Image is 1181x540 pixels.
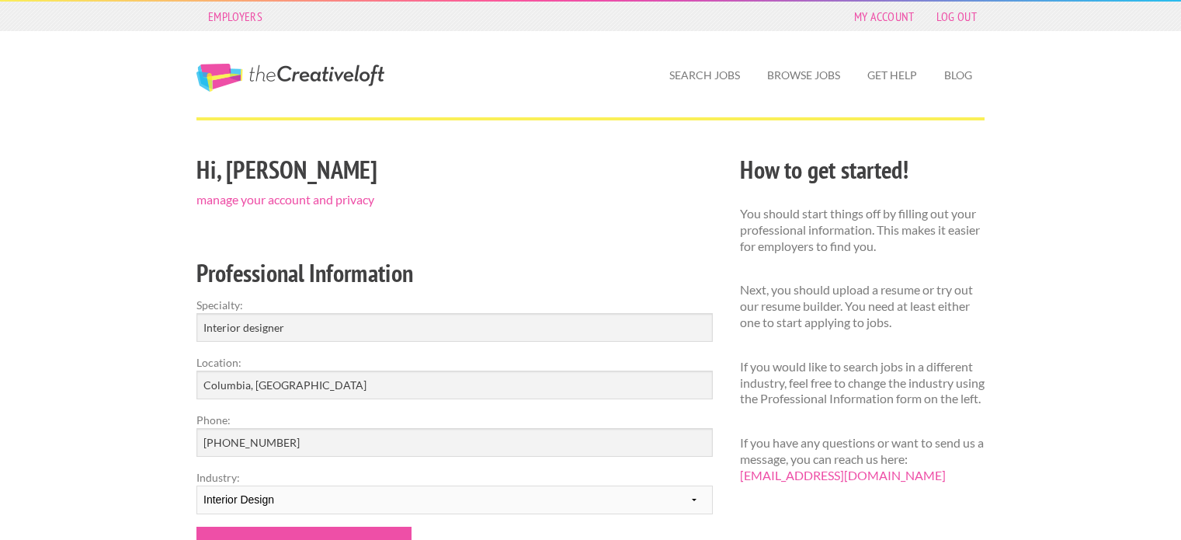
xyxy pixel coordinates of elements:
h2: How to get started! [740,152,985,187]
a: Browse Jobs [755,57,853,93]
a: My Account [846,5,922,27]
p: Next, you should upload a resume or try out our resume builder. You need at least either one to s... [740,282,985,330]
a: manage your account and privacy [196,192,374,207]
input: e.g. New York, NY [196,371,713,399]
a: Employers [200,5,270,27]
a: Get Help [855,57,929,93]
h2: Hi, [PERSON_NAME] [196,152,713,187]
a: The Creative Loft [196,64,384,92]
label: Phone: [196,412,713,428]
label: Specialty: [196,297,713,313]
label: Industry: [196,469,713,486]
h2: Professional Information [196,256,713,291]
a: Blog [932,57,985,93]
p: If you would like to search jobs in a different industry, feel free to change the industry using ... [740,359,985,407]
p: If you have any questions or want to send us a message, you can reach us here: [740,435,985,483]
a: [EMAIL_ADDRESS][DOMAIN_NAME] [740,468,946,483]
input: Optional [196,428,713,457]
a: Search Jobs [657,57,752,93]
a: Log Out [929,5,985,27]
label: Location: [196,354,713,371]
p: You should start things off by filling out your professional information. This makes it easier fo... [740,206,985,254]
